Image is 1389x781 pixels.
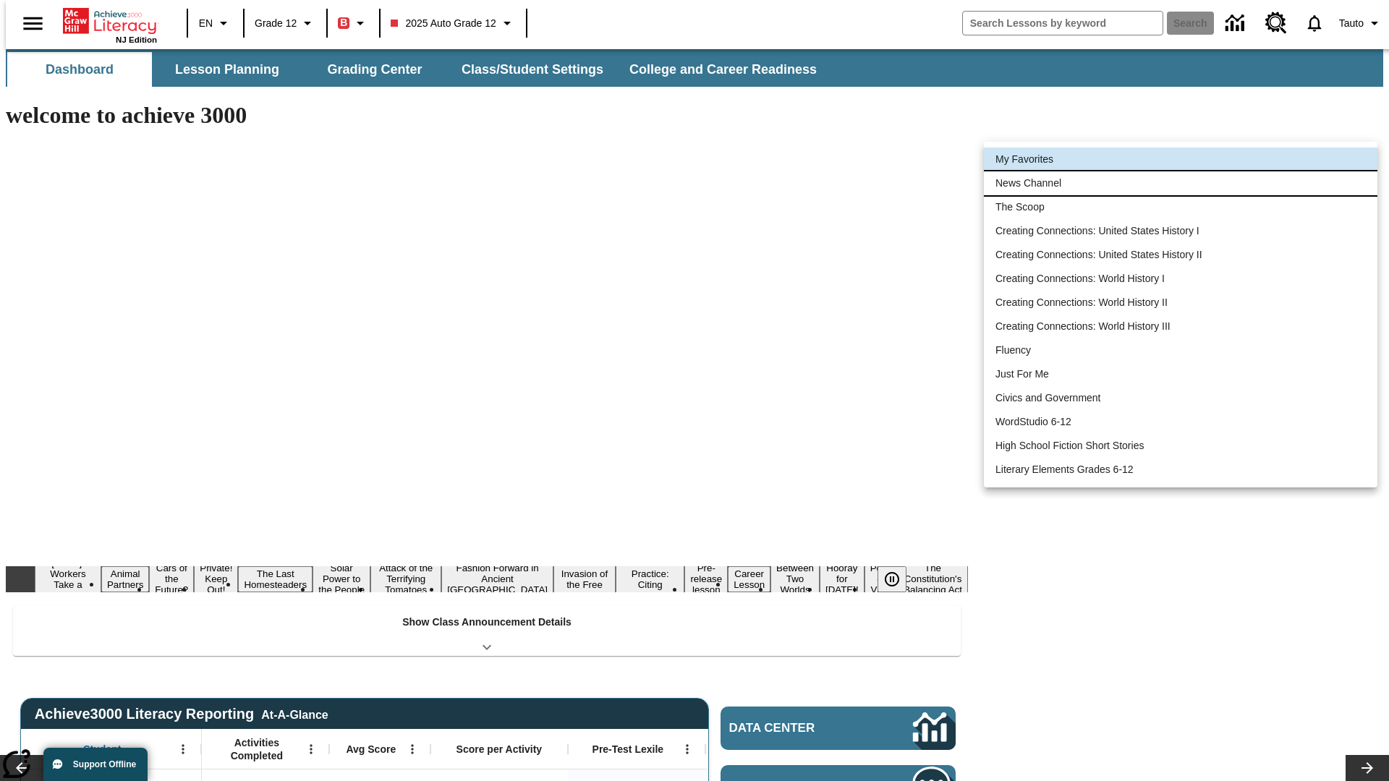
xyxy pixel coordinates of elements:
li: High School Fiction Short Stories [984,434,1377,458]
li: Creating Connections: World History III [984,315,1377,338]
li: Creating Connections: World History I [984,267,1377,291]
li: My Favorites [984,148,1377,171]
li: Creating Connections: United States History II [984,243,1377,267]
li: Creating Connections: World History II [984,291,1377,315]
li: The Scoop [984,195,1377,219]
li: News Channel [984,171,1377,195]
li: Creating Connections: United States History I [984,219,1377,243]
li: Fluency [984,338,1377,362]
li: Just For Me [984,362,1377,386]
li: Civics and Government [984,386,1377,410]
li: Literary Elements Grades 6-12 [984,458,1377,482]
li: WordStudio 6-12 [984,410,1377,434]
